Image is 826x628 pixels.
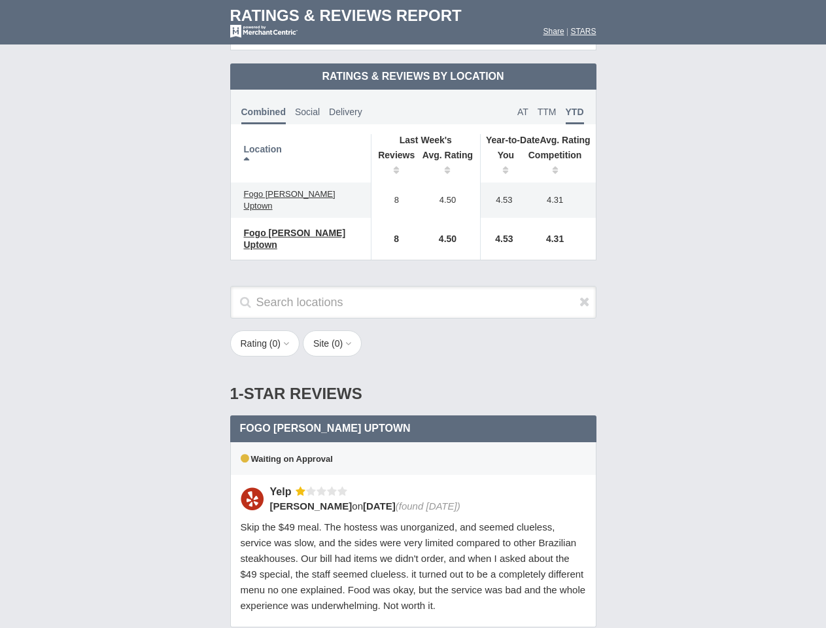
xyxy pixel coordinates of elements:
th: Reviews: activate to sort column ascending [371,146,415,183]
th: Last Week's [371,134,480,146]
button: Rating (0) [230,330,300,357]
span: Skip the $49 meal. The hostess was unorganized, and seemed clueless, service was slow, and the si... [241,521,586,611]
span: 0 [273,338,278,349]
span: [DATE] [363,500,396,512]
td: 4.53 [481,183,521,218]
th: Avg. Rating: activate to sort column ascending [415,146,481,183]
td: 8 [371,183,415,218]
span: AT [517,107,528,117]
td: 4.53 [481,218,521,260]
span: Year-to-Date [486,135,540,145]
div: on [270,499,577,513]
td: 4.31 [521,218,596,260]
td: 4.31 [521,183,596,218]
span: Delivery [329,107,362,117]
span: [PERSON_NAME] [270,500,353,512]
td: 4.50 [415,183,481,218]
td: 4.50 [415,218,481,260]
span: (found [DATE]) [396,500,460,512]
span: TTM [538,107,557,117]
th: You: activate to sort column ascending [481,146,521,183]
td: Ratings & Reviews by Location [230,63,596,90]
img: mc-powered-by-logo-white-103.png [230,25,298,38]
th: Location: activate to sort column descending [231,134,371,183]
span: 0 [335,338,340,349]
a: Share [543,27,564,36]
th: Avg. Rating [481,134,596,146]
span: Waiting on Approval [241,454,333,464]
span: Social [295,107,320,117]
a: STARS [570,27,596,36]
span: Fogo [PERSON_NAME] Uptown [240,423,411,434]
a: Fogo [PERSON_NAME] Uptown [237,186,364,214]
span: Fogo [PERSON_NAME] Uptown [244,228,346,250]
span: YTD [566,107,584,124]
a: Fogo [PERSON_NAME] Uptown [237,225,364,253]
span: | [566,27,568,36]
button: Site (0) [303,330,362,357]
th: Competition : activate to sort column ascending [521,146,596,183]
img: Yelp [241,487,264,510]
span: Combined [241,107,286,124]
td: 8 [371,218,415,260]
div: 1-Star Reviews [230,372,596,415]
div: Yelp [270,485,296,498]
span: Fogo [PERSON_NAME] Uptown [244,189,336,211]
